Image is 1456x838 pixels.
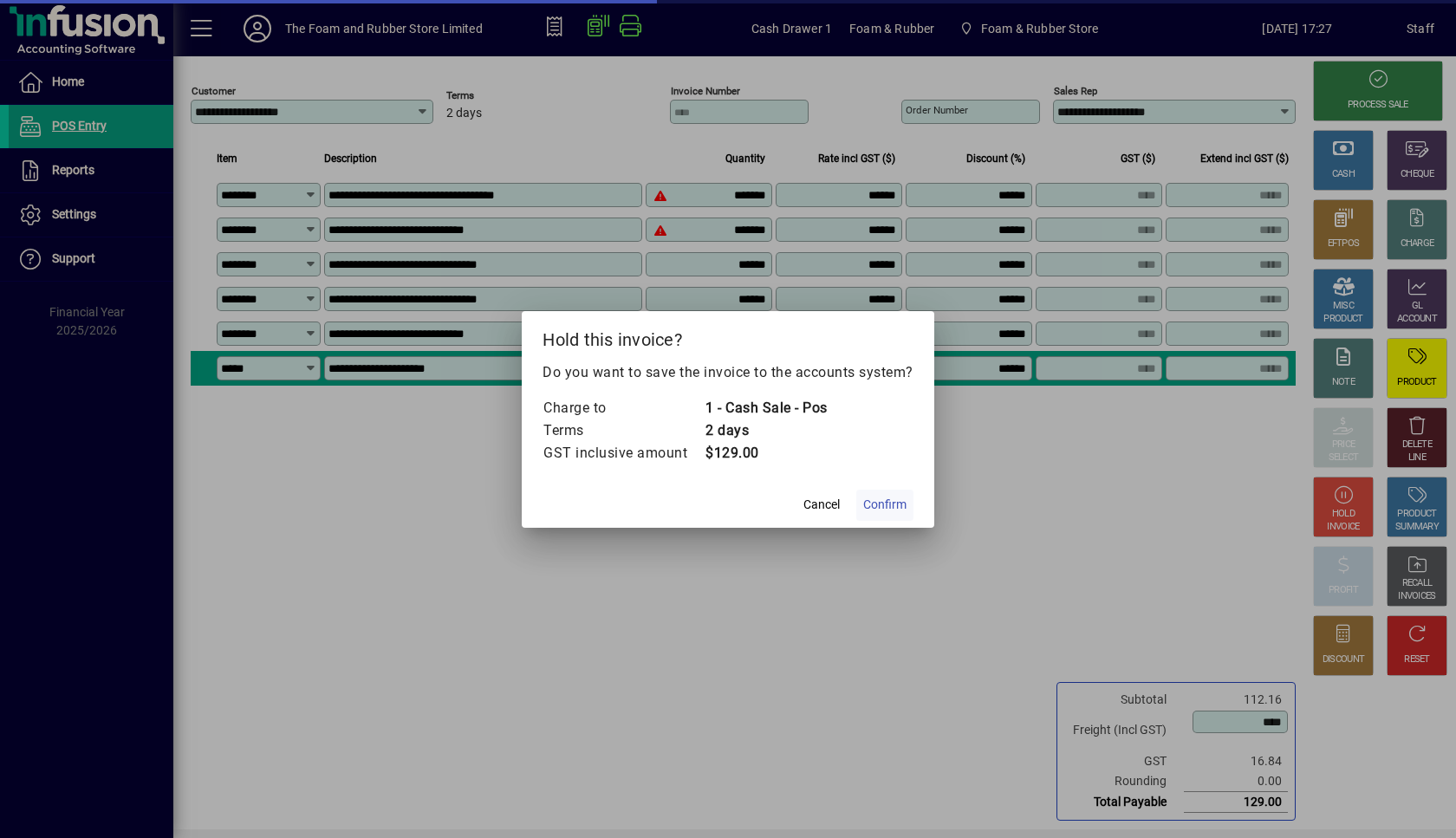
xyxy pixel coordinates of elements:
button: Confirm [856,490,913,521]
h2: Hold this invoice? [522,311,934,361]
button: Cancel [794,490,849,521]
span: Cancel [803,496,840,514]
td: 1 - Cash Sale - Pos [705,397,828,419]
td: Terms [543,419,705,442]
span: Confirm [863,496,907,514]
p: Do you want to save the invoice to the accounts system? [543,362,913,383]
td: $129.00 [705,442,828,464]
td: GST inclusive amount [543,442,705,464]
td: Charge to [543,397,705,419]
td: 2 days [705,419,828,442]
